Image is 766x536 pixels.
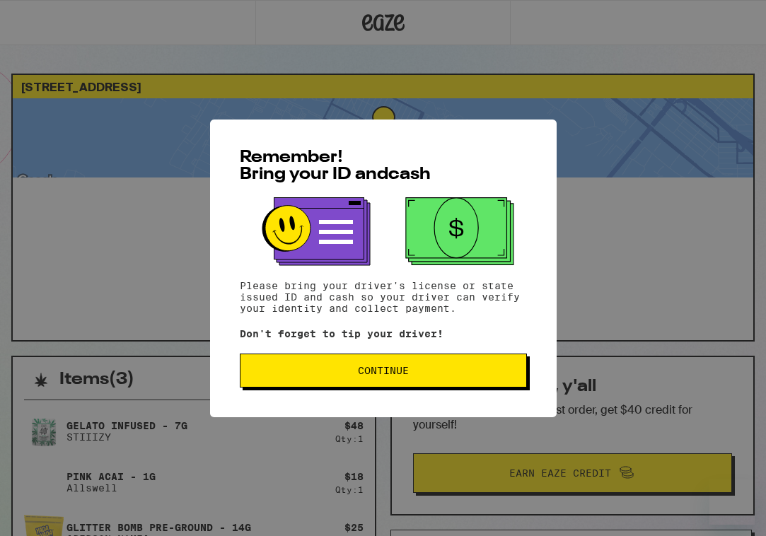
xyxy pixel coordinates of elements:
[709,479,755,525] iframe: Button to launch messaging window
[240,149,431,183] span: Remember! Bring your ID and cash
[358,366,409,375] span: Continue
[240,354,527,388] button: Continue
[240,328,527,339] p: Don't forget to tip your driver!
[240,280,527,314] p: Please bring your driver's license or state issued ID and cash so your driver can verify your ide...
